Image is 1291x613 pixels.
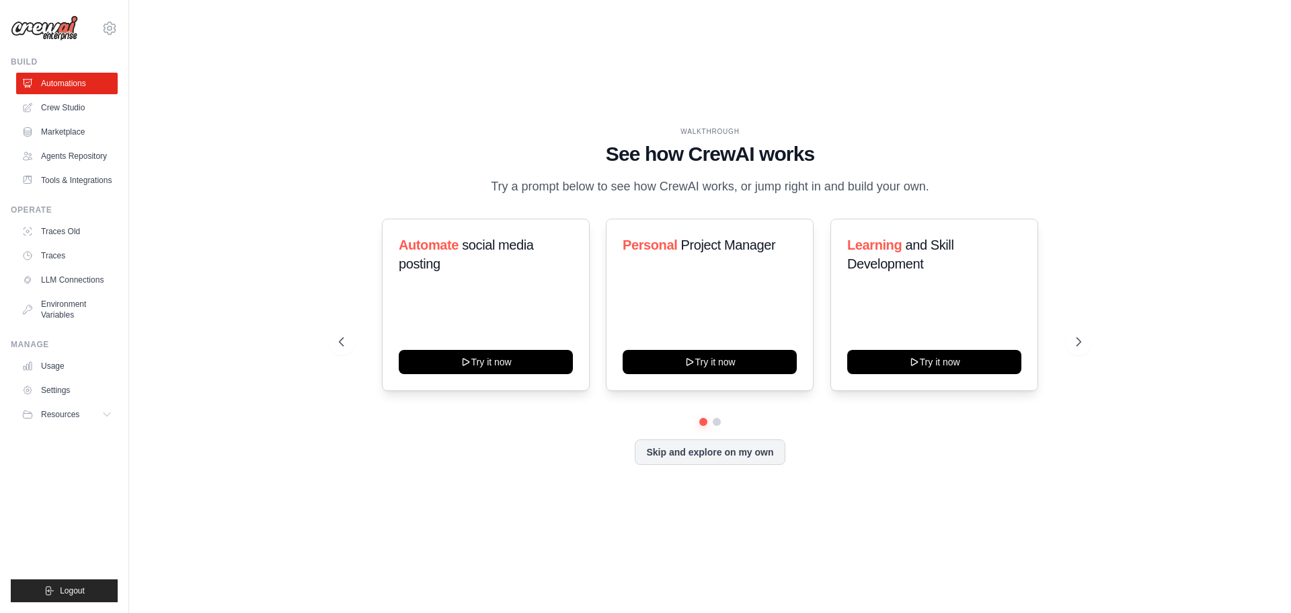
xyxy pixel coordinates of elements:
div: Build [11,57,118,67]
button: Try it now [847,350,1021,374]
a: Traces [16,245,118,266]
a: Agents Repository [16,145,118,167]
button: Try it now [623,350,797,374]
span: social media posting [399,238,534,271]
button: Resources [16,404,118,425]
a: Automations [16,73,118,94]
a: Traces Old [16,221,118,242]
a: Settings [16,380,118,401]
span: Learning [847,238,902,252]
a: Marketplace [16,121,118,143]
button: Logout [11,579,118,602]
a: Crew Studio [16,97,118,118]
img: Logo [11,15,78,41]
iframe: Chat Widget [1224,548,1291,613]
span: Project Manager [681,238,776,252]
button: Try it now [399,350,573,374]
h1: See how CrewAI works [339,142,1081,166]
p: Try a prompt below to see how CrewAI works, or jump right in and build your own. [484,177,936,196]
a: Usage [16,355,118,377]
a: Tools & Integrations [16,170,118,191]
span: and Skill Development [847,238,953,271]
span: Logout [60,585,85,596]
a: Environment Variables [16,293,118,326]
div: WALKTHROUGH [339,127,1081,137]
button: Skip and explore on my own [635,439,785,465]
div: Manage [11,339,118,350]
span: Personal [623,238,677,252]
span: Automate [399,238,459,252]
span: Resources [41,409,79,420]
div: Operate [11,205,118,215]
a: LLM Connections [16,269,118,291]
